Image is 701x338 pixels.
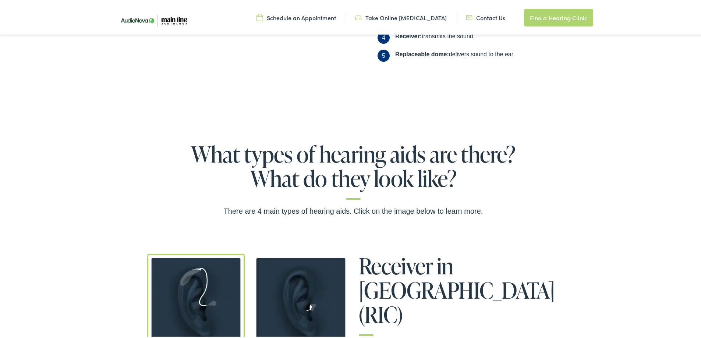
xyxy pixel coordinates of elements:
img: utility icon [355,12,362,20]
a: Contact Us [466,12,505,20]
h2: What types of hearing aids are there? What do they look like? [28,140,678,198]
span: 4 [378,30,390,42]
img: utility icon [466,12,472,20]
a: Find a Hearing Clinic [524,7,593,25]
img: utility icon [256,12,263,20]
div: transmits the sound [395,30,473,42]
div: delivers sound to the ear [395,48,513,60]
b: Replaceable dome: [395,50,449,56]
h1: Receiver in [GEOGRAPHIC_DATA] (RIC) [359,252,557,334]
span: 5 [378,48,390,60]
a: Schedule an Appointment [256,12,336,20]
a: Take Online [MEDICAL_DATA] [355,12,447,20]
div: There are 4 main types of hearing aids. Click on the image below to learn more. [28,204,678,216]
b: Receiver: [395,32,422,38]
